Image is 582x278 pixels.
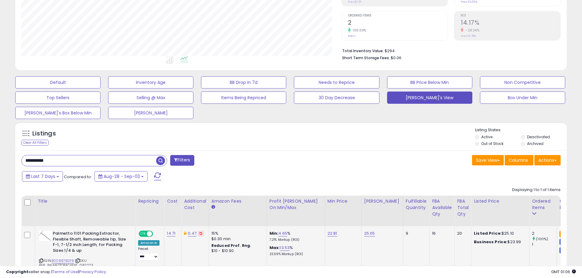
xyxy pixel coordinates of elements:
[201,76,286,88] button: BB Drop in 7d
[481,134,492,139] label: Active
[342,55,390,60] b: Short Term Storage Fees:
[15,107,101,119] button: [PERSON_NAME]'s Box Below Min
[432,231,450,236] div: 16
[461,34,476,38] small: Prev: 19.78%
[342,48,384,53] b: Total Inventory Value:
[108,92,193,104] button: Selling @ Max
[475,127,567,133] p: Listing States:
[461,19,560,27] h2: 14.17%
[22,171,63,182] button: Last 7 Days
[348,14,448,17] span: Ordered Items
[480,92,565,104] button: Box Under Min
[348,19,448,27] h2: 2
[461,14,560,17] span: ROI
[138,240,159,246] div: Amazon AI
[534,155,561,165] button: Actions
[211,236,262,242] div: $0.30 min
[31,173,55,179] span: Last 7 Days
[211,198,264,204] div: Amazon Fees
[170,155,194,166] button: Filters
[559,231,571,237] small: FBA
[94,171,148,182] button: Aug-28 - Sep-03
[267,196,325,226] th: The percentage added to the cost of goods (COGS) that forms the calculator for Min & Max prices.
[348,34,356,38] small: Prev: 1
[269,198,322,211] div: Profit [PERSON_NAME] on Min/Max
[532,242,557,247] div: 1
[480,76,565,88] button: Non Competitive
[294,76,379,88] button: Needs to Reprice
[39,258,93,267] span: | SKU: REP_PALMETTOPACKEXT_082223
[391,55,401,61] span: $0.06
[6,269,106,275] div: seller snap | |
[269,230,279,236] b: Min:
[472,155,504,165] button: Save View
[474,239,507,245] b: Business Price:
[551,269,576,275] span: 2025-09-12 01:06 GMT
[108,76,193,88] button: Inventory Age
[387,92,472,104] button: [PERSON_NAME]'s View
[457,198,469,217] div: FBA Total Qty
[269,231,320,242] div: %
[342,47,556,54] li: $294
[474,231,525,236] div: $25.10
[527,134,550,139] label: Deactivated
[432,198,452,217] div: FBA Available Qty
[278,230,287,236] a: 4.65
[6,269,28,275] strong: Copyright
[474,230,502,236] b: Listed Price:
[559,239,571,245] small: FBM
[32,129,56,138] h5: Listings
[509,157,528,163] span: Columns
[52,269,78,275] a: Terms of Use
[364,230,375,236] a: 25.65
[387,76,472,88] button: BB Price Below Min
[532,231,557,236] div: 2
[152,231,162,236] span: OFF
[463,28,480,33] small: -28.36%
[474,198,527,204] div: Listed Price
[269,238,320,242] p: 7.21% Markup (ROI)
[536,236,548,241] small: (100%)
[269,245,280,251] b: Max:
[188,230,196,236] a: 0.47
[328,198,359,204] div: Min Price
[269,252,320,256] p: 23.59% Markup (ROI)
[211,248,262,254] div: $10 - $10.90
[15,76,101,88] button: Default
[211,243,251,248] b: Reduced Prof. Rng.
[21,140,49,146] div: Clear All Filters
[474,239,525,245] div: $23.99
[52,258,74,263] a: B00887BSP8
[532,198,554,211] div: Ordered Items
[138,247,159,261] div: Preset:
[104,173,140,179] span: Aug-28 - Sep-03
[505,155,533,165] button: Columns
[364,198,401,204] div: [PERSON_NAME]
[481,141,503,146] label: Out of Stock
[269,245,320,256] div: %
[108,107,193,119] button: [PERSON_NAME]
[457,231,467,236] div: 20
[64,174,92,180] span: Compared to:
[201,92,286,104] button: Items Being Repriced
[328,230,337,236] a: 22.81
[211,204,215,210] small: Amazon Fees.
[351,28,366,33] small: 100.00%
[139,231,147,236] span: ON
[167,198,179,204] div: Cost
[280,245,290,251] a: 13.53
[138,198,162,204] div: Repricing
[167,230,175,236] a: 14.71
[559,247,571,254] small: FBM
[512,187,561,193] div: Displaying 1 to 1 of 1 items
[39,231,51,241] img: 31JvNe8pFYL._SL40_.jpg
[79,269,106,275] a: Privacy Policy
[211,231,262,236] div: 15%
[53,231,127,255] b: Palmetto 1101 Packing Extractor, Flexible Shaft, Removeable tip, Size F-1, 7-1/2 inch Length, for...
[15,92,101,104] button: Top Sellers
[184,198,206,211] div: Additional Cost
[294,92,379,104] button: 30 Day Decrease
[527,141,544,146] label: Archived
[38,198,133,204] div: Title
[406,231,425,236] div: 9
